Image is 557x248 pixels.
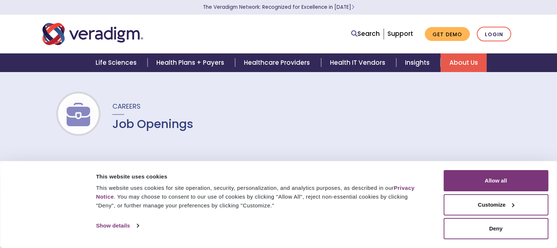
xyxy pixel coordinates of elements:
[477,27,511,42] a: Login
[441,53,487,72] a: About Us
[443,218,548,239] button: Deny
[443,194,548,215] button: Customize
[112,102,141,111] span: Careers
[396,53,441,72] a: Insights
[235,53,321,72] a: Healthcare Providers
[87,53,148,72] a: Life Sciences
[351,4,354,11] span: Learn More
[351,29,380,39] a: Search
[321,53,396,72] a: Health IT Vendors
[203,4,354,11] a: The Veradigm Network: Recognized for Excellence in [DATE]Learn More
[96,172,427,181] div: This website uses cookies
[96,184,427,210] div: This website uses cookies for site operation, security, personalization, and analytics purposes, ...
[96,220,138,231] a: Show details
[112,117,193,131] h1: Job Openings
[148,53,235,72] a: Health Plans + Payers
[425,27,470,41] a: Get Demo
[387,29,413,38] a: Support
[42,22,143,46] img: Veradigm logo
[443,170,548,191] button: Allow all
